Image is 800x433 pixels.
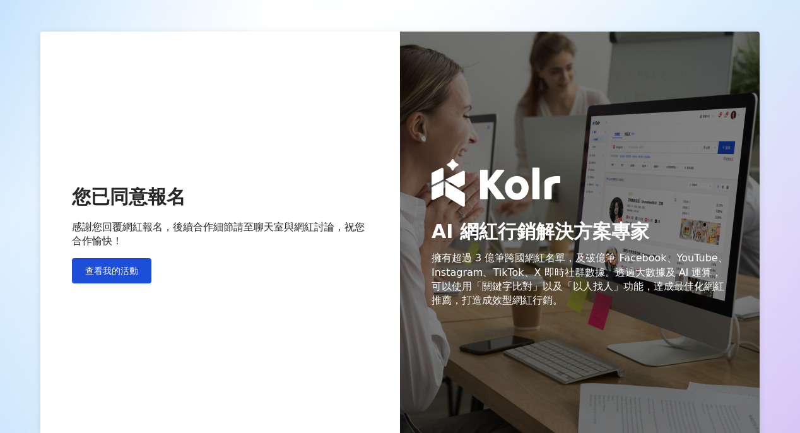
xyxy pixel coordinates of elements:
[72,258,151,283] button: 查看我的活動
[72,184,185,210] p: 您已同意報名
[72,220,368,248] p: 感謝您回覆網紅報名，後續合作細節請至聊天室與網紅討論，祝您合作愉快！
[432,159,560,207] img: Kolr
[85,266,138,276] span: 查看我的活動
[432,222,728,241] span: AI 網紅行銷解決方案專家
[432,251,728,308] span: 擁有超過 3 億筆跨國網紅名單，及破億筆 Facebook、YouTube、Instagram、TikTok、X 即時社群數據。透過大數據及 AI 運算，可以使用「關鍵字比對」以及「以人找人」功...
